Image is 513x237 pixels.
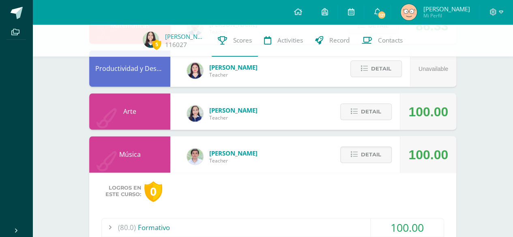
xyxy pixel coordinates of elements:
span: Unavailable [419,66,448,72]
span: [PERSON_NAME] [423,5,470,13]
span: [PERSON_NAME] [209,149,258,157]
div: Arte [89,93,170,130]
span: Activities [277,36,303,45]
div: 100.00 [408,94,448,130]
span: 5 [152,39,161,49]
span: 121 [377,11,386,19]
span: Detail [361,104,381,119]
div: 100.00 [371,218,444,237]
span: Scores [233,36,252,45]
img: a452c7054714546f759a1a740f2e8572.png [187,62,203,79]
span: Detail [361,147,381,162]
span: Record [329,36,350,45]
img: 8e3dba6cfc057293c5db5c78f6d0205d.png [187,148,203,164]
img: 360951c6672e02766e5b7d72674f168c.png [187,105,203,122]
span: Teacher [209,114,258,121]
span: (80.0) [118,218,136,237]
a: Scores [212,24,258,57]
button: Detail [340,103,392,120]
a: Contacts [356,24,409,57]
a: [PERSON_NAME] [165,32,206,41]
button: Detail [340,146,392,163]
a: 116027 [165,41,187,49]
span: [PERSON_NAME] [209,106,258,114]
div: 0 [144,181,162,202]
img: e324b2ecd4c6bb463460f21b870131e1.png [143,32,159,48]
div: Música [89,136,170,173]
div: Productividad y Desarrollo [89,50,170,87]
a: Activities [258,24,309,57]
span: Contacts [378,36,403,45]
span: Detail [371,61,391,76]
span: Teacher [209,157,258,164]
img: 01e7086531f77df6af5d661f04d4ef67.png [401,4,417,20]
span: Logros en este curso: [105,185,141,198]
div: Formativo [102,218,444,237]
a: Record [309,24,356,57]
span: [PERSON_NAME] [209,63,258,71]
span: Mi Perfil [423,12,470,19]
span: Teacher [209,71,258,78]
div: 100.00 [408,137,448,173]
button: Detail [350,60,402,77]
